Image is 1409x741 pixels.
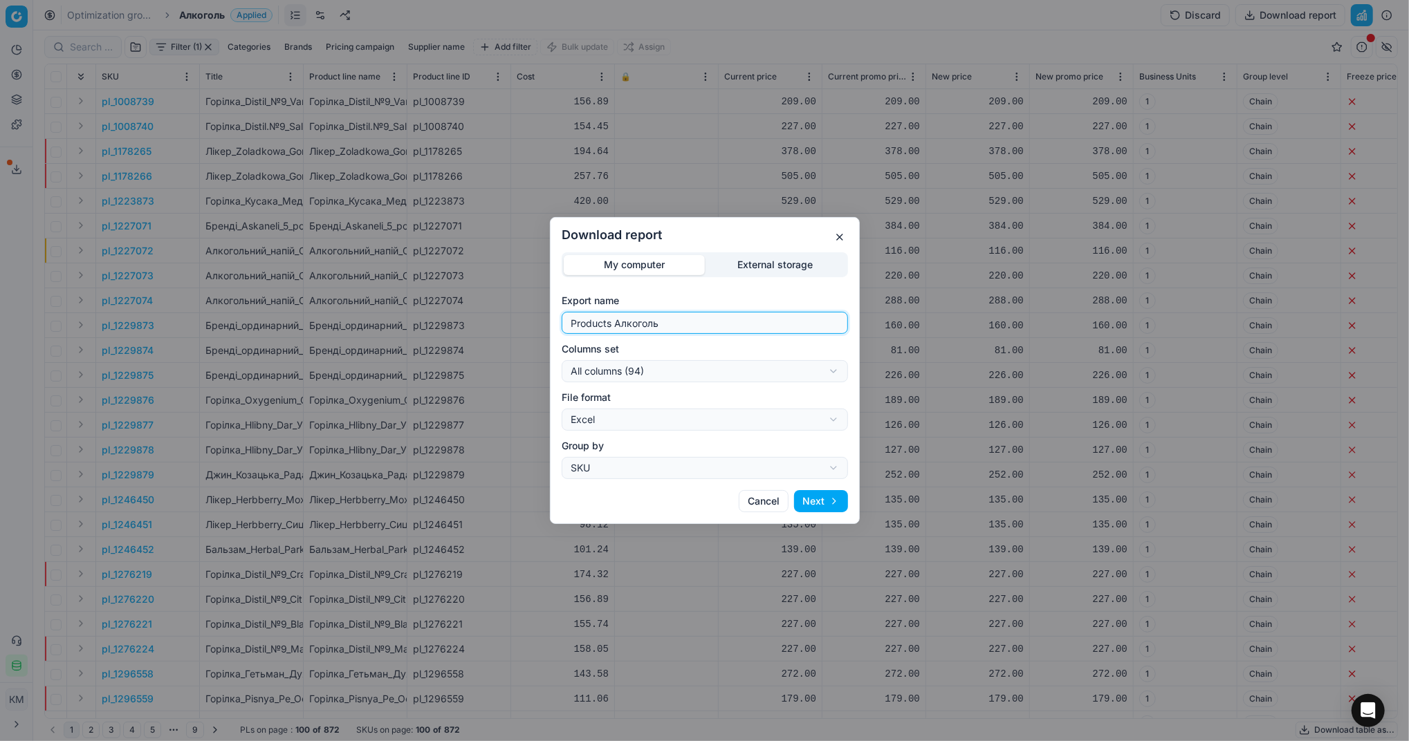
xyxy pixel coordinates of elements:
button: Next [794,490,848,512]
label: File format [562,391,848,404]
button: External storage [705,255,846,275]
h2: Download report [562,229,848,241]
button: Cancel [739,490,789,512]
label: Group by [562,439,848,453]
button: My computer [564,255,705,275]
label: Export name [562,294,848,308]
label: Columns set [562,342,848,356]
